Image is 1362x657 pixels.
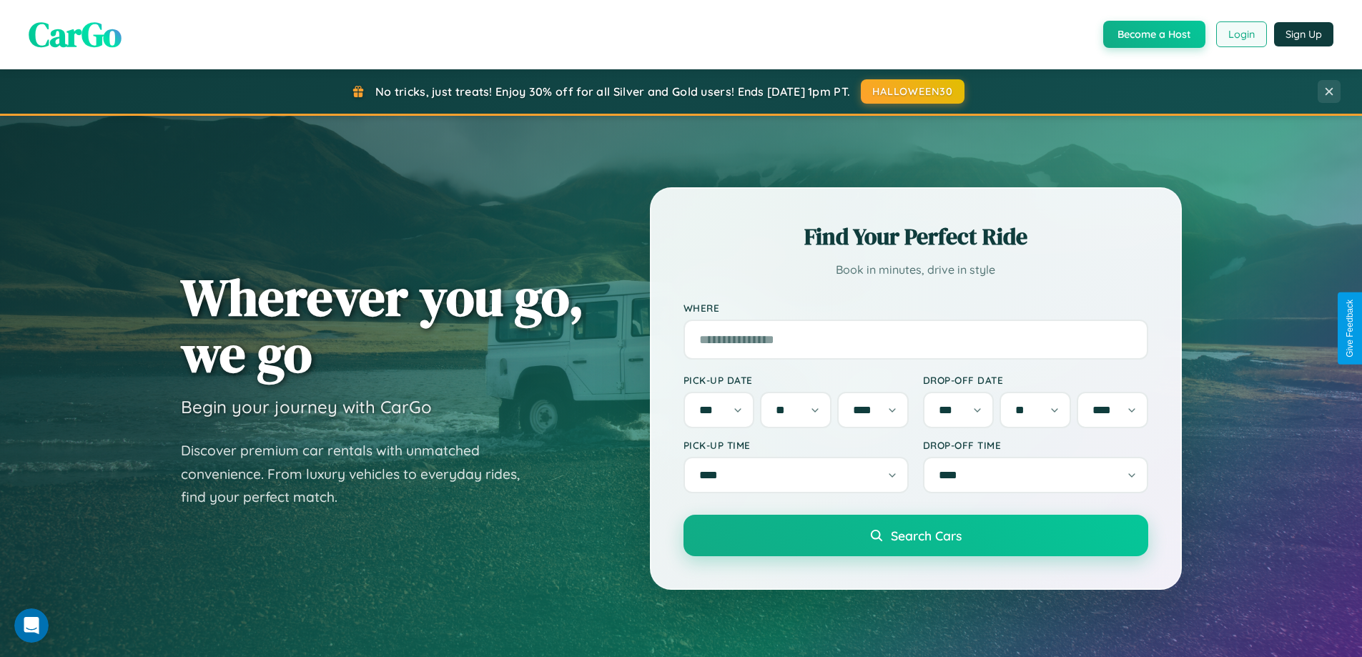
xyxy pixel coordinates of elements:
[684,302,1148,314] label: Where
[684,260,1148,280] p: Book in minutes, drive in style
[1103,21,1205,48] button: Become a Host
[1216,21,1267,47] button: Login
[181,269,584,382] h1: Wherever you go, we go
[684,374,909,386] label: Pick-up Date
[1345,300,1355,357] div: Give Feedback
[684,439,909,451] label: Pick-up Time
[14,608,49,643] iframe: Intercom live chat
[684,515,1148,556] button: Search Cars
[923,374,1148,386] label: Drop-off Date
[861,79,964,104] button: HALLOWEEN30
[923,439,1148,451] label: Drop-off Time
[181,439,538,509] p: Discover premium car rentals with unmatched convenience. From luxury vehicles to everyday rides, ...
[181,396,432,418] h3: Begin your journey with CarGo
[29,11,122,58] span: CarGo
[375,84,850,99] span: No tricks, just treats! Enjoy 30% off for all Silver and Gold users! Ends [DATE] 1pm PT.
[1274,22,1333,46] button: Sign Up
[684,221,1148,252] h2: Find Your Perfect Ride
[891,528,962,543] span: Search Cars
